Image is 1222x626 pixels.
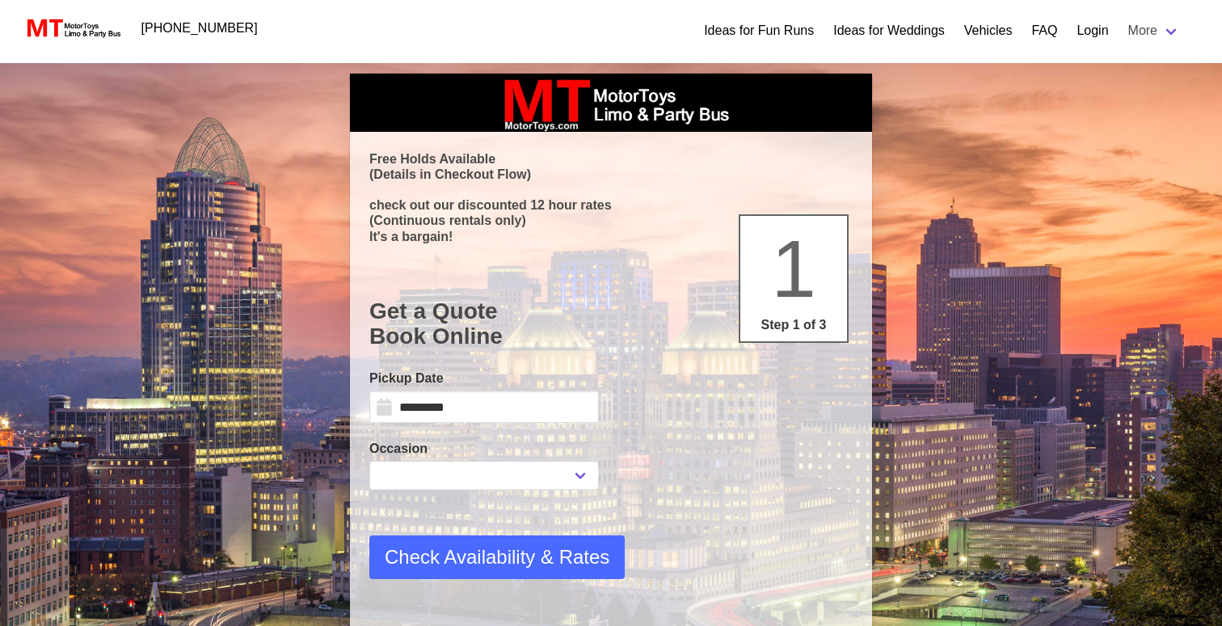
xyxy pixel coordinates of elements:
span: Check Availability & Rates [385,543,609,572]
img: MotorToys Logo [23,17,122,40]
a: FAQ [1031,21,1057,40]
p: Step 1 of 3 [747,315,841,335]
p: Free Holds Available [369,151,853,167]
a: Vehicles [964,21,1013,40]
label: Occasion [369,439,599,459]
a: More [1119,15,1190,47]
a: Ideas for Fun Runs [704,21,814,40]
p: (Continuous rentals only) [369,213,853,228]
h1: Get a Quote Book Online [369,298,853,349]
button: Check Availability & Rates [369,535,625,579]
label: Pickup Date [369,369,599,388]
p: (Details in Checkout Flow) [369,167,853,182]
a: Ideas for Weddings [833,21,945,40]
a: [PHONE_NUMBER] [132,12,268,44]
img: box_logo_brand.jpeg [490,74,732,132]
p: It's a bargain! [369,229,853,244]
span: 1 [771,223,816,314]
a: Login [1077,21,1108,40]
p: check out our discounted 12 hour rates [369,197,853,213]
